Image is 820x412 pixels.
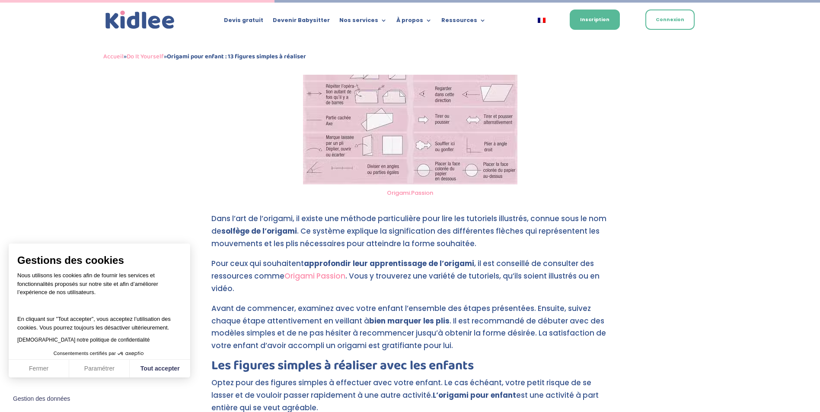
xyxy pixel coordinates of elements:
a: Origami Passion [284,271,345,281]
p: Nous utilisons les cookies afin de fournir les services et fonctionnalités proposés sur notre sit... [17,271,182,302]
a: Nos services [339,17,387,27]
a: Devis gratuit [224,17,263,27]
strong: Origami pour enfant : 13 figures simples à réaliser [167,51,306,62]
span: Gestions des cookies [17,254,182,267]
p: Pour ceux qui souhaitent , il est conseillé de consulter des ressources comme . Vous y trouverez ... [211,257,609,302]
strong: solfège de l’origami [221,226,297,236]
button: Paramétrer [69,360,130,378]
a: À propos [396,17,432,27]
a: Kidlee Logo [103,9,177,32]
strong: bien marquer les plis [369,316,450,326]
h2: Les figures simples à réaliser avec les enfants [211,359,609,377]
p: En cliquant sur ”Tout accepter”, vous acceptez l’utilisation des cookies. Vous pourrez toujours l... [17,307,182,332]
a: Do It Yourself [127,51,164,62]
button: Tout accepter [130,360,190,378]
a: Accueil [103,51,124,62]
button: Fermer [9,360,69,378]
span: » » [103,51,306,62]
a: Devenir Babysitter [273,17,330,27]
a: Origami.Passion [387,189,433,197]
strong: L’origami pour enfant [433,390,516,400]
button: Fermer le widget sans consentement [8,390,75,408]
strong: approfondir leur apprentissage de l’origami [304,258,474,269]
a: Inscription [570,10,620,30]
span: Consentements certifiés par [54,351,116,356]
p: Avant de commencer, examinez avec votre enfant l’ensemble des étapes présentées. Ensuite, suivez ... [211,302,609,360]
svg: Axeptio [118,341,144,367]
a: [DEMOGRAPHIC_DATA] notre politique de confidentialité [17,337,150,343]
a: Ressources [441,17,486,27]
a: Connexion [645,10,695,30]
button: Consentements certifiés par [49,348,150,359]
p: Dans l’art de l’origami, il existe une méthode particulière pour lire les tutoriels illustrés, co... [211,212,609,257]
img: logo_kidlee_bleu [103,9,177,32]
img: Français [538,18,546,23]
span: Gestion des données [13,395,70,403]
